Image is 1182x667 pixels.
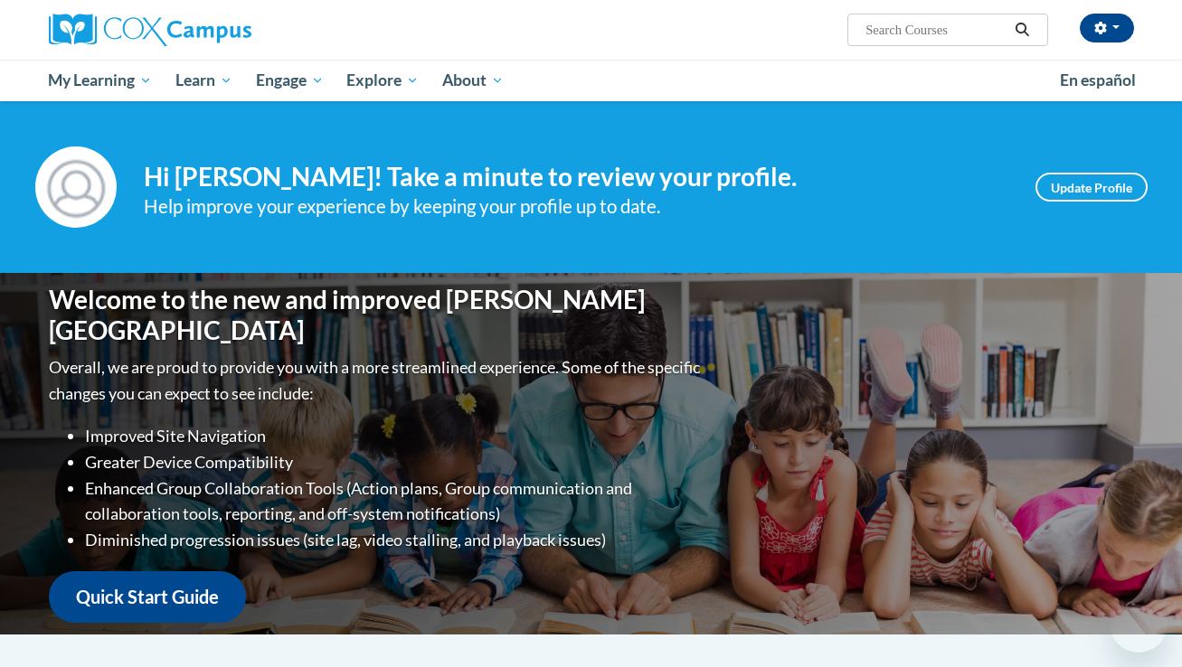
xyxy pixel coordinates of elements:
[85,475,704,528] li: Enhanced Group Collaboration Tools (Action plans, Group communication and collaboration tools, re...
[1035,173,1148,202] a: Update Profile
[49,571,246,623] a: Quick Start Guide
[49,354,704,407] p: Overall, we are proud to provide you with a more streamlined experience. Some of the specific cha...
[35,146,117,228] img: Profile Image
[346,70,419,91] span: Explore
[1080,14,1134,42] button: Account Settings
[442,70,504,91] span: About
[49,285,704,345] h1: Welcome to the new and improved [PERSON_NAME][GEOGRAPHIC_DATA]
[85,423,704,449] li: Improved Site Navigation
[335,60,430,101] a: Explore
[1060,70,1136,89] span: En español
[48,70,152,91] span: My Learning
[85,527,704,553] li: Diminished progression issues (site lag, video stalling, and playback issues)
[256,70,324,91] span: Engage
[85,449,704,475] li: Greater Device Compatibility
[37,60,165,101] a: My Learning
[1110,595,1168,653] iframe: Button to launch messaging window
[144,162,1008,193] h4: Hi [PERSON_NAME]! Take a minute to review your profile.
[430,60,515,101] a: About
[49,14,251,46] img: Cox Campus
[864,19,1008,41] input: Search Courses
[144,192,1008,221] div: Help improve your experience by keeping your profile up to date.
[22,60,1161,101] div: Main menu
[164,60,244,101] a: Learn
[1008,19,1035,41] button: Search
[175,70,232,91] span: Learn
[49,14,392,46] a: Cox Campus
[244,60,336,101] a: Engage
[1048,61,1148,99] a: En español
